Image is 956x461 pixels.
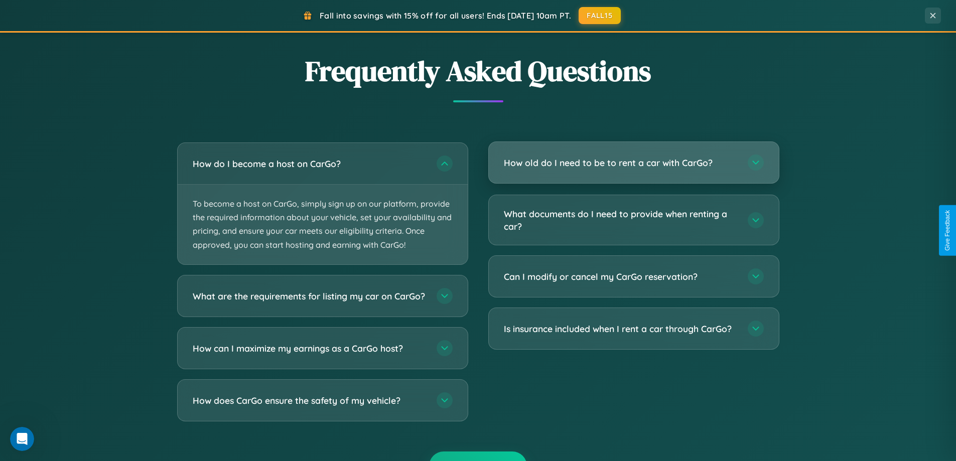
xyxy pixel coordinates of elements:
h3: How can I maximize my earnings as a CarGo host? [193,342,427,354]
h2: Frequently Asked Questions [177,52,779,90]
h3: Is insurance included when I rent a car through CarGo? [504,323,738,335]
p: To become a host on CarGo, simply sign up on our platform, provide the required information about... [178,185,468,264]
h3: How old do I need to be to rent a car with CarGo? [504,157,738,169]
h3: How do I become a host on CarGo? [193,158,427,170]
h3: What are the requirements for listing my car on CarGo? [193,289,427,302]
button: FALL15 [579,7,621,24]
h3: What documents do I need to provide when renting a car? [504,208,738,232]
h3: Can I modify or cancel my CarGo reservation? [504,270,738,283]
span: Fall into savings with 15% off for all users! Ends [DATE] 10am PT. [320,11,571,21]
div: Give Feedback [944,210,951,251]
iframe: Intercom live chat [10,427,34,451]
h3: How does CarGo ensure the safety of my vehicle? [193,394,427,406]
